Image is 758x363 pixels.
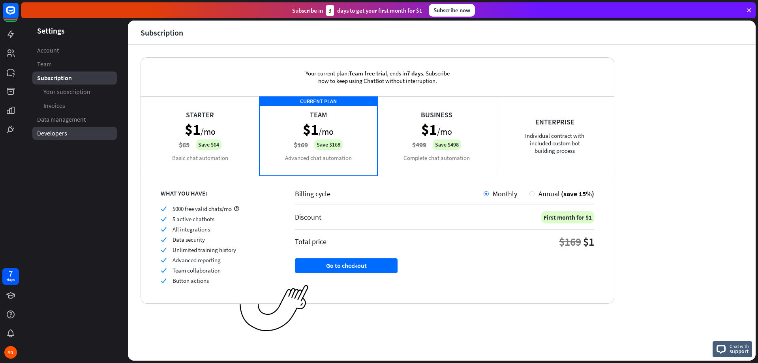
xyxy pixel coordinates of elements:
div: $169 [559,235,581,249]
a: Developers [32,127,117,140]
span: Your subscription [43,88,90,96]
span: (save 15%) [561,189,594,198]
div: YD [4,346,17,359]
a: 7 days [2,268,19,285]
div: Subscribe in days to get your first month for $1 [292,5,422,16]
div: Total price [295,237,326,246]
a: Account [32,44,117,57]
header: Settings [21,25,128,36]
span: support [730,348,749,355]
div: $1 [583,235,594,249]
span: 5000 free valid chats/mo [173,205,232,213]
span: Developers [37,129,67,137]
img: ec979a0a656117aaf919.png [240,285,309,332]
div: days [7,277,15,283]
div: Your current plan: , ends in . Subscribe now to keep using ChatBot without interruption. [293,58,462,96]
div: 7 [9,270,13,277]
span: Team [37,60,52,68]
div: First month for $1 [541,211,594,223]
i: check [161,267,167,273]
button: Go to checkout [295,258,398,273]
span: Account [37,46,59,55]
span: Annual [538,189,560,198]
div: Subscription [141,28,183,37]
a: Your subscription [32,85,117,98]
span: Monthly [493,189,517,198]
span: All integrations [173,226,210,233]
a: Team [32,58,117,71]
div: Subscribe now [429,4,475,17]
a: Data management [32,113,117,126]
div: WHAT YOU HAVE: [161,189,275,197]
i: check [161,278,167,284]
span: Data security [173,236,205,243]
button: Open LiveChat chat widget [6,3,30,27]
i: check [161,206,167,212]
span: Chat with [730,342,749,350]
span: Unlimited training history [173,246,236,254]
div: Billing cycle [295,189,484,198]
span: 7 days [407,70,423,77]
span: Data management [37,115,86,124]
i: check [161,216,167,222]
div: 3 [326,5,334,16]
div: Discount [295,213,321,222]
i: check [161,226,167,232]
i: check [161,237,167,243]
span: Invoices [43,102,65,110]
i: check [161,257,167,263]
span: Subscription [37,74,72,82]
a: Invoices [32,99,117,112]
span: Team collaboration [173,267,221,274]
span: Team free trial [349,70,387,77]
span: 5 active chatbots [173,215,214,223]
span: Advanced reporting [173,256,221,264]
span: Button actions [173,277,209,284]
i: check [161,247,167,253]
